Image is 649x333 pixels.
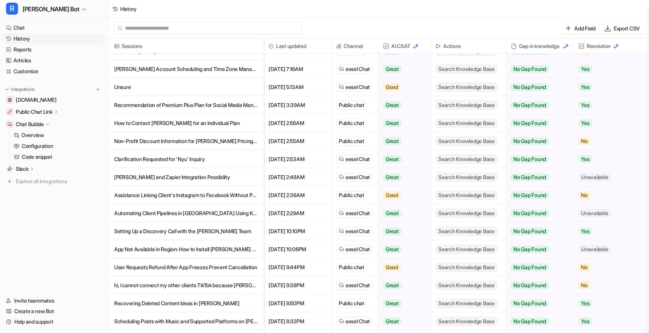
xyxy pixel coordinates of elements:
[267,312,328,330] span: [DATE] 8:32PM
[267,78,328,96] span: [DATE] 5:13AM
[506,168,568,186] button: No Gap Found
[379,222,426,240] button: Great
[3,295,105,306] a: Invite teammates
[114,132,258,150] p: Non-Profit Discount Information for [PERSON_NAME] Pricing Plans
[511,101,549,109] span: No Gap Found
[267,186,328,204] span: [DATE] 2:36AM
[267,258,328,276] span: [DATE] 9:44PM
[506,240,568,258] button: No Gap Found
[436,227,497,236] span: Search Knowledge Base
[379,96,426,114] button: Great
[506,60,568,78] button: No Gap Found
[339,318,370,325] a: eesel Chat
[506,132,568,150] button: No Gap Found
[114,96,258,114] p: Recommendation of Premium Plus Plan for Social Media Management Team
[511,155,549,163] span: No Gap Found
[21,131,44,139] p: Overview
[346,65,370,73] span: eesel Chat
[506,186,568,204] button: No Gap Found
[602,23,643,34] button: Export CSV
[436,299,497,308] span: Search Knowledge Base
[3,23,105,33] a: Chat
[111,39,261,54] span: Sessions
[379,276,426,294] button: Great
[8,167,12,171] img: Slack
[379,150,426,168] button: Great
[578,246,611,253] span: Unavailable
[267,222,328,240] span: [DATE] 10:10PM
[339,247,344,252] img: eeselChat
[95,87,101,92] img: menu_add.svg
[339,211,344,216] img: eeselChat
[346,282,370,289] span: eesel Chat
[511,83,549,91] span: No Gap Found
[574,78,643,96] button: Yes
[574,186,643,204] button: No
[114,114,258,132] p: How to Contact [PERSON_NAME] for an Individual Plan
[335,39,375,54] span: Channel
[383,83,401,91] span: Good
[339,173,370,181] a: eesel Chat
[506,312,568,330] button: No Gap Found
[339,228,370,235] a: eesel Chat
[436,263,497,272] span: Search Knowledge Base
[336,101,367,110] div: Public chat
[506,204,568,222] button: No Gap Found
[506,96,568,114] button: No Gap Found
[383,209,401,217] span: Great
[11,86,35,92] p: Integrations
[16,108,53,116] p: Public Chat Link
[383,264,401,271] span: Good
[383,282,401,289] span: Great
[114,258,258,276] p: User Requests Refund After App Freezes Prevent Cancellation
[574,96,643,114] button: Yes
[3,86,37,93] button: Integrations
[114,312,258,330] p: Scheduling Posts with Music and Supported Platforms on [PERSON_NAME]
[114,276,258,294] p: hi, I cannot connect my other clients TikTok because [PERSON_NAME] keeps automatically connecting...
[383,137,401,145] span: Great
[379,132,426,150] button: Great
[114,168,258,186] p: [PERSON_NAME] and Zapier Integration Possibility
[574,294,643,312] button: Yes
[339,246,370,253] a: eesel Chat
[574,312,643,330] button: Yes
[379,204,426,222] button: Great
[346,155,370,163] span: eesel Chat
[436,101,497,110] span: Search Knowledge Base
[506,78,568,96] button: No Gap Found
[511,173,549,181] span: No Gap Found
[379,60,426,78] button: Great
[383,191,401,199] span: Good
[383,47,401,55] span: Great
[436,65,497,74] span: Search Knowledge Base
[23,4,79,14] span: [PERSON_NAME] Bot
[3,66,105,77] a: Customize
[114,150,258,168] p: Clarification Requested for 'Nyu' Inquiry
[506,222,568,240] button: No Gap Found
[506,114,568,132] button: No Gap Found
[346,209,370,217] span: eesel Chat
[436,137,497,146] span: Search Knowledge Base
[346,83,370,91] span: eesel Chat
[511,137,549,145] span: No Gap Found
[511,264,549,271] span: No Gap Found
[8,122,12,127] img: Chat Bubble
[578,209,611,217] span: Unavailable
[436,83,497,92] span: Search Knowledge Base
[383,300,401,307] span: Great
[339,66,344,72] img: eeselChat
[578,191,590,199] span: No
[3,95,105,105] a: getrella.com[DOMAIN_NAME]
[578,101,592,109] span: Yes
[379,168,426,186] button: Great
[436,191,497,200] span: Search Knowledge Base
[3,44,105,55] a: Reports
[574,276,643,294] button: No
[436,245,497,254] span: Search Knowledge Base
[114,78,258,96] p: Unsure
[6,3,18,15] span: R
[436,317,497,326] span: Search Knowledge Base
[379,78,426,96] button: Good
[614,24,640,32] p: Export CSV
[11,152,105,162] a: Code snippet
